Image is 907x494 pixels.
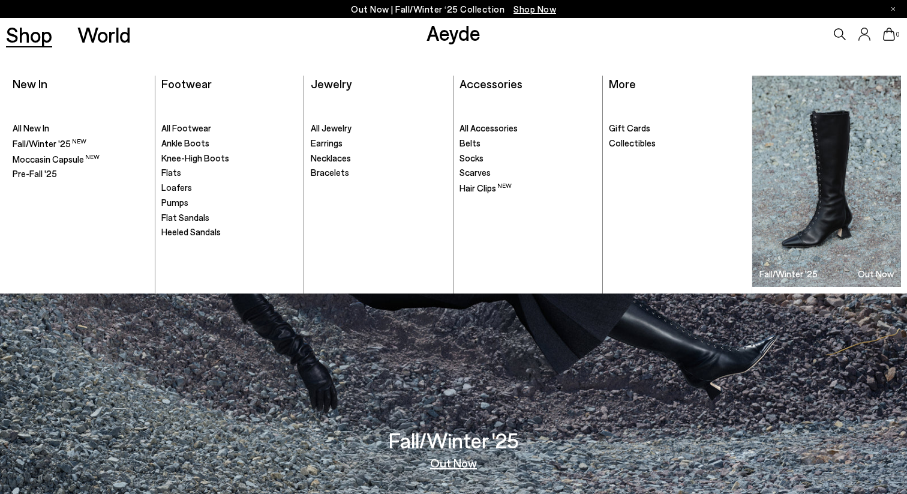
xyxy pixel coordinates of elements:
[161,122,298,134] a: All Footwear
[427,20,480,45] a: Aeyde
[459,137,596,149] a: Belts
[13,168,57,179] span: Pre-Fall '25
[459,122,518,133] span: All Accessories
[161,226,298,238] a: Heeled Sandals
[161,197,188,208] span: Pumps
[161,197,298,209] a: Pumps
[161,182,298,194] a: Loafers
[389,430,519,451] h3: Fall/Winter '25
[13,137,149,150] a: Fall/Winter '25
[459,137,480,148] span: Belts
[609,137,746,149] a: Collectibles
[513,4,556,14] span: Navigate to /collections/new-in
[609,122,746,134] a: Gift Cards
[6,24,52,45] a: Shop
[609,122,650,133] span: Gift Cards
[311,152,351,163] span: Necklaces
[351,2,556,17] p: Out Now | Fall/Winter ‘25 Collection
[459,152,596,164] a: Socks
[858,270,894,279] h3: Out Now
[161,167,298,179] a: Flats
[161,152,298,164] a: Knee-High Boots
[13,122,149,134] a: All New In
[161,212,209,223] span: Flat Sandals
[311,167,447,179] a: Bracelets
[13,153,149,166] a: Moccasin Capsule
[759,270,818,279] h3: Fall/Winter '25
[459,122,596,134] a: All Accessories
[161,122,211,133] span: All Footwear
[161,167,181,178] span: Flats
[77,24,131,45] a: World
[459,167,491,178] span: Scarves
[311,152,447,164] a: Necklaces
[161,226,221,237] span: Heeled Sandals
[609,137,656,148] span: Collectibles
[311,167,349,178] span: Bracelets
[895,31,901,38] span: 0
[459,152,483,163] span: Socks
[311,122,352,133] span: All Jewelry
[311,76,352,91] a: Jewelry
[13,76,47,91] a: New In
[459,76,522,91] a: Accessories
[752,76,901,287] a: Fall/Winter '25 Out Now
[13,154,100,164] span: Moccasin Capsule
[609,76,636,91] a: More
[311,137,447,149] a: Earrings
[883,28,895,41] a: 0
[161,182,192,193] span: Loafers
[752,76,901,287] img: Group_1295_900x.jpg
[311,137,343,148] span: Earrings
[13,138,86,149] span: Fall/Winter '25
[161,137,209,148] span: Ankle Boots
[161,137,298,149] a: Ankle Boots
[161,212,298,224] a: Flat Sandals
[13,168,149,180] a: Pre-Fall '25
[161,76,212,91] a: Footwear
[459,182,512,193] span: Hair Clips
[459,167,596,179] a: Scarves
[161,152,229,163] span: Knee-High Boots
[459,182,596,194] a: Hair Clips
[311,122,447,134] a: All Jewelry
[13,122,49,133] span: All New In
[430,457,477,469] a: Out Now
